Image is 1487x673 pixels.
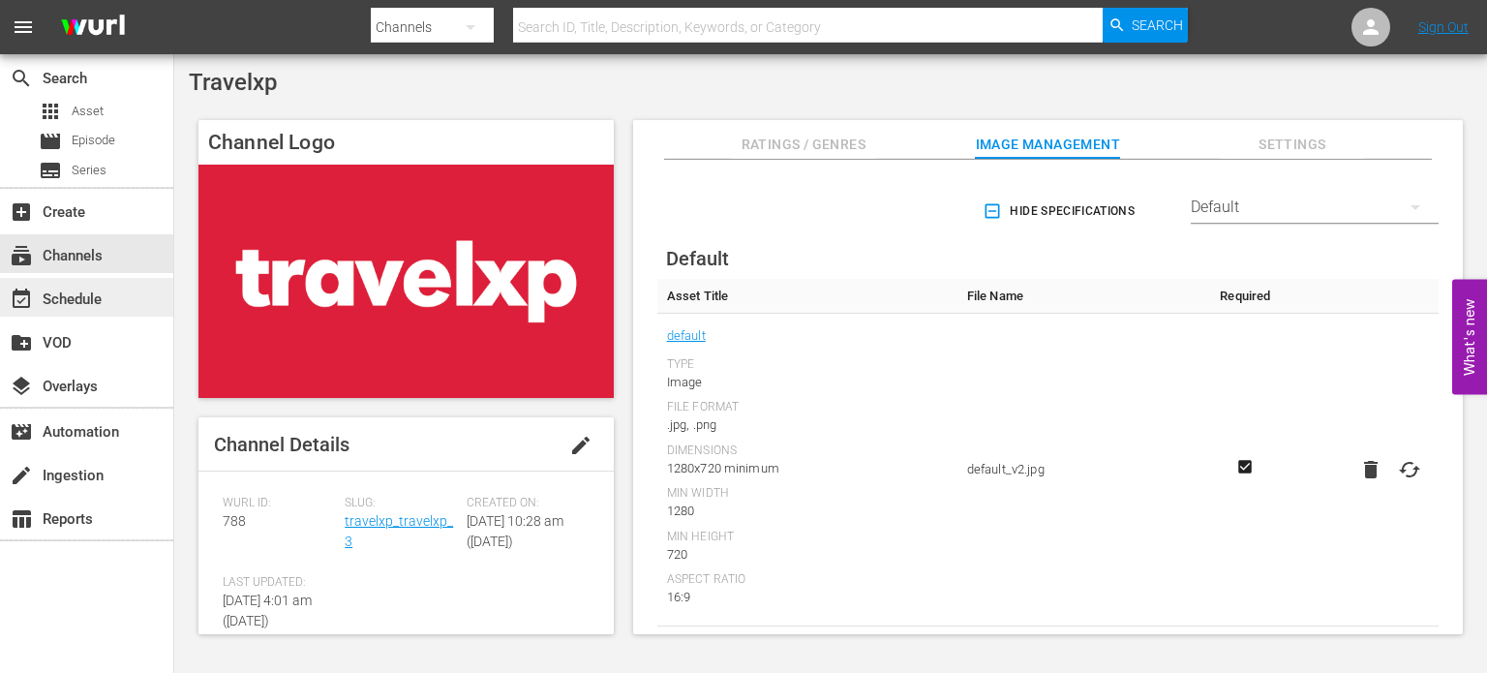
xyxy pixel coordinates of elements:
[223,575,335,591] span: Last Updated:
[975,133,1120,157] span: Image Management
[731,133,876,157] span: Ratings / Genres
[467,496,579,511] span: Created On:
[10,288,33,311] span: Schedule
[10,420,33,444] span: Automation
[1233,458,1257,475] svg: Required
[1418,19,1469,35] a: Sign Out
[979,184,1142,238] button: Hide Specifications
[667,572,948,588] div: Aspect Ratio
[569,434,592,457] span: edit
[10,244,33,267] span: Channels
[223,593,312,628] span: [DATE] 4:01 am ([DATE])
[46,5,139,50] img: ans4CAIJ8jUAAAAAAAAAAAAAAAAAAAAAAAAgQb4GAAAAAAAAAAAAAAAAAAAAAAAAJMjXAAAAAAAAAAAAAAAAAAAAAAAAgAT5G...
[667,323,706,349] a: default
[10,67,33,90] span: Search
[667,444,948,459] div: Dimensions
[39,159,62,182] span: Series
[667,486,948,502] div: Min Width
[1103,8,1188,43] button: Search
[12,15,35,39] span: menu
[214,433,349,456] span: Channel Details
[10,200,33,224] span: Create
[345,513,453,549] a: travelxp_travelxp_3
[223,513,246,529] span: 788
[667,415,948,435] div: .jpg, .png
[10,507,33,531] span: Reports
[72,102,104,121] span: Asset
[667,357,948,373] div: Type
[558,422,604,469] button: edit
[667,545,948,565] div: 720
[72,131,115,150] span: Episode
[667,459,948,478] div: 1280x720 minimum
[198,120,614,165] h4: Channel Logo
[345,496,457,511] span: Slug:
[986,201,1135,222] span: Hide Specifications
[957,314,1210,627] td: default_v2.jpg
[72,161,106,180] span: Series
[957,279,1210,314] th: File Name
[667,588,948,607] div: 16:9
[666,247,729,270] span: Default
[39,130,62,153] span: Episode
[189,69,277,96] span: Travelxp
[39,100,62,123] span: Asset
[657,279,957,314] th: Asset Title
[1452,279,1487,394] button: Open Feedback Widget
[10,464,33,487] span: Ingestion
[10,331,33,354] span: VOD
[223,496,335,511] span: Wurl ID:
[667,400,948,415] div: File Format
[1132,8,1183,43] span: Search
[667,502,948,521] div: 1280
[467,513,563,549] span: [DATE] 10:28 am ([DATE])
[667,530,948,545] div: Min Height
[198,165,614,398] img: Travelxp
[1191,180,1439,234] div: Default
[10,375,33,398] span: Overlays
[1220,133,1365,157] span: Settings
[1210,279,1281,314] th: Required
[667,373,948,392] div: Image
